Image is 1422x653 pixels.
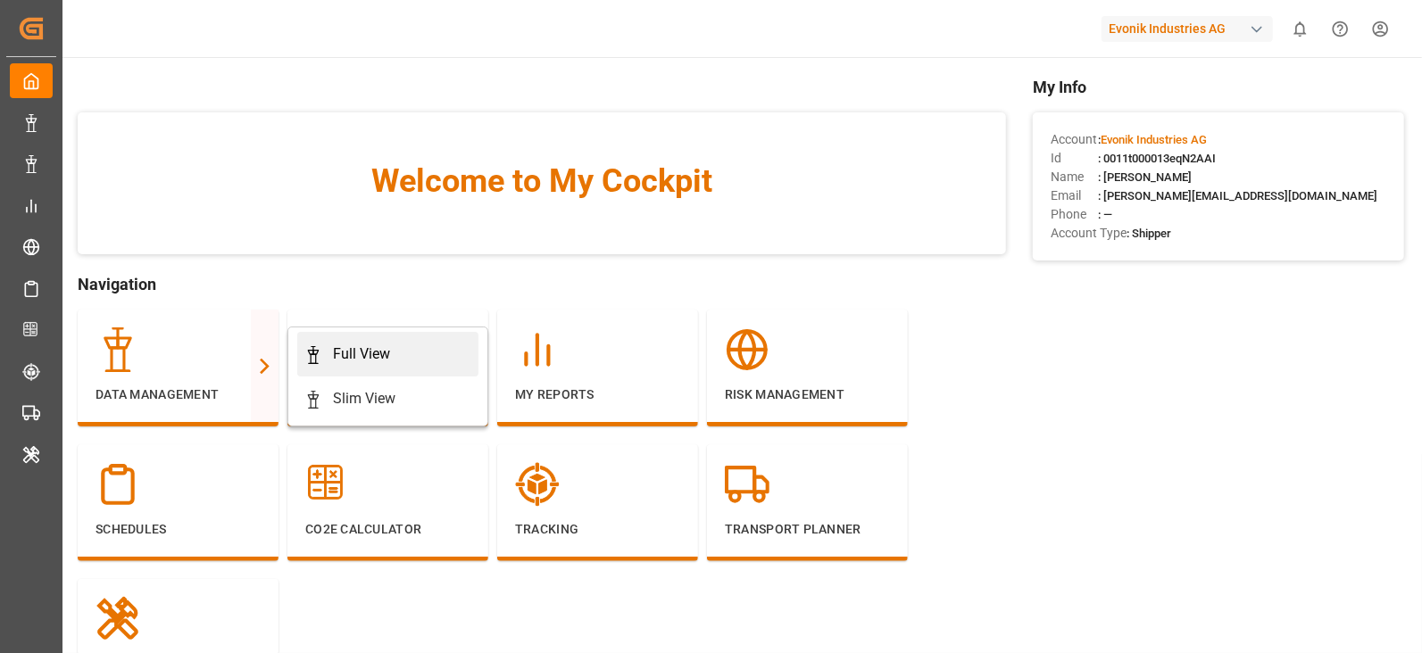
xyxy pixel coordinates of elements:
p: CO2e Calculator [305,520,470,539]
button: show 0 new notifications [1280,9,1320,49]
span: : [PERSON_NAME] [1098,170,1192,184]
span: Id [1051,149,1098,168]
div: Evonik Industries AG [1102,16,1273,42]
span: Phone [1051,205,1098,224]
div: Full View [333,343,390,365]
p: Risk Management [725,385,890,404]
span: My Info [1033,75,1404,99]
span: Navigation [78,272,1006,296]
span: Welcome to My Cockpit [113,157,970,205]
p: Tracking [515,520,680,539]
button: Evonik Industries AG [1102,12,1280,45]
a: Full View [297,332,478,376]
span: : [1098,133,1207,146]
p: Data Management [96,385,261,404]
p: My Reports [515,385,680,404]
a: Slim View [297,376,478,421]
span: Evonik Industries AG [1101,133,1207,146]
span: : Shipper [1127,227,1171,240]
p: Transport Planner [725,520,890,539]
span: Account Type [1051,224,1127,243]
span: Account [1051,130,1098,149]
div: Slim View [333,388,395,409]
span: : — [1098,208,1112,221]
button: Help Center [1320,9,1360,49]
span: Email [1051,186,1098,205]
span: : 0011t000013eqN2AAI [1098,152,1216,165]
p: Schedules [96,520,261,539]
span: : [PERSON_NAME][EMAIL_ADDRESS][DOMAIN_NAME] [1098,189,1377,203]
span: Name [1051,168,1098,186]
